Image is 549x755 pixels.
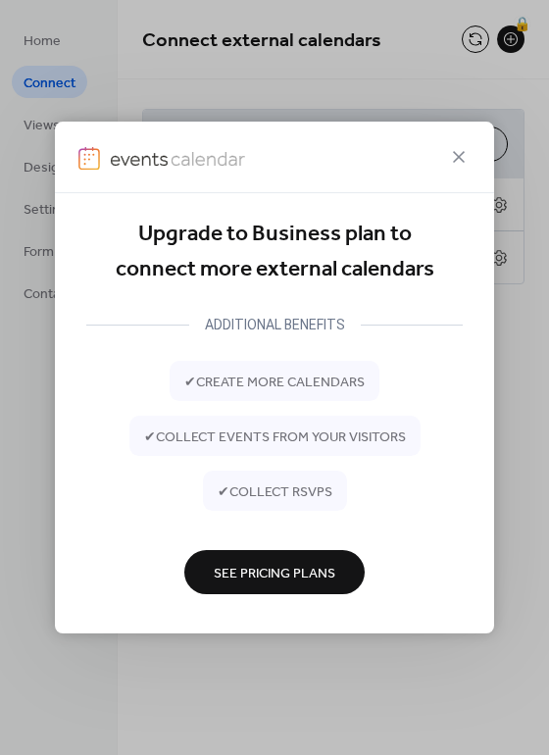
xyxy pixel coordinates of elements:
button: See Pricing Plans [184,550,365,594]
span: ✔ collect events from your visitors [144,427,406,447]
div: ADDITIONAL BENEFITS [189,313,361,336]
img: logo-icon [78,147,100,171]
img: logo-type [110,147,245,171]
div: Upgrade to Business plan to connect more external calendars [86,217,463,288]
span: See Pricing Plans [214,563,335,583]
span: ✔ collect RSVPs [218,481,332,502]
span: ✔ create more calendars [184,372,365,392]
